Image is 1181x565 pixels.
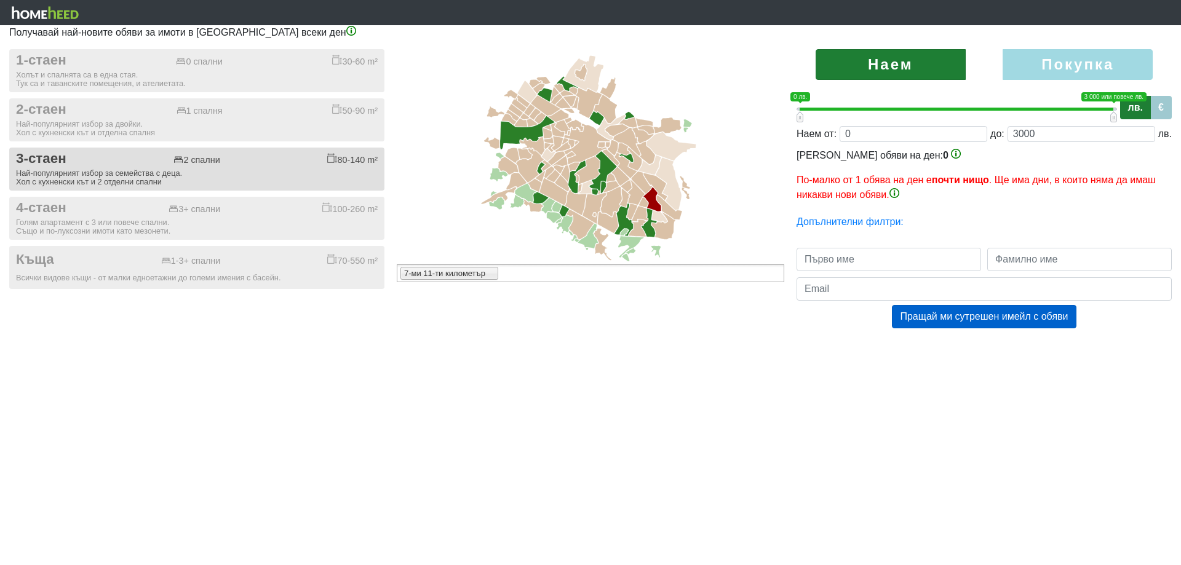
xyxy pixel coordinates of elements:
[404,269,485,278] span: 7-ми 11-ти километър
[16,251,54,268] span: Къща
[16,120,378,137] div: Най-популярният избор за двойки. Хол с кухненски кът и отделна спалня
[797,277,1172,301] input: Email
[173,155,220,165] div: 2 спални
[1120,96,1151,119] label: лв.
[889,188,899,198] img: info-3.png
[177,106,223,116] div: 1 спалня
[9,246,384,289] button: Къща 1-3+ спални 70-550 m² Всички видове къщи - от малки едноетажни до големи имения с басейн.
[9,148,384,191] button: 3-стаен 2 спални 80-140 m² Най-популярният избор за семейства с деца.Хол с кухненски кът и 2 отде...
[943,150,948,160] span: 0
[892,305,1076,328] button: Пращай ми сутрешен имейл с обяви
[327,153,378,165] div: 80-140 m²
[1003,49,1153,80] label: Покупка
[16,274,378,282] div: Всички видове къщи - от малки едноетажни до големи имения с басейн.
[16,169,378,186] div: Най-популярният избор за семейства с деца. Хол с кухненски кът и 2 отделни спални
[332,55,378,67] div: 30-60 m²
[169,204,220,215] div: 3+ спални
[1081,92,1147,101] span: 3 000 или повече лв.
[1158,127,1172,141] div: лв.
[9,197,384,240] button: 4-стаен 3+ спални 100-260 m² Голям апартамент с 3 или повече спални.Също и по-луксозни имоти като...
[9,98,384,141] button: 2-стаен 1 спалня 50-90 m² Най-популярният избор за двойки.Хол с кухненски кът и отделна спалня
[16,52,66,69] span: 1-стаен
[951,149,961,159] img: info-3.png
[16,218,378,235] div: Голям апартамент с 3 или повече спални. Също и по-луксозни имоти като мезонети.
[797,173,1172,202] p: По-малко от 1 обява на ден е . Ще има дни, в които няма да имаш никакви нови обяви.
[797,216,904,227] a: Допълнителни филтри:
[932,175,989,185] b: почти нищо
[9,25,1172,40] p: Получавай най-новите обяви за имоти в [GEOGRAPHIC_DATA] всеки ден
[9,49,384,92] button: 1-стаен 0 спални 30-60 m² Холът и спалнята са в една стая.Тук са и таванските помещения, и ателие...
[176,57,222,67] div: 0 спални
[797,127,837,141] div: Наем от:
[16,151,66,167] span: 3-стаен
[16,71,378,88] div: Холът и спалнята са в една стая. Тук са и таванските помещения, и ателиетата.
[16,200,66,216] span: 4-стаен
[322,202,378,215] div: 100-260 m²
[332,104,378,116] div: 50-90 m²
[797,248,981,271] input: Първо име
[16,101,66,118] span: 2-стаен
[990,127,1004,141] div: до:
[987,248,1172,271] input: Фамилно име
[1150,96,1172,119] label: €
[790,92,810,101] span: 0 лв.
[161,256,221,266] div: 1-3+ спални
[816,49,966,80] label: Наем
[797,148,1172,202] div: [PERSON_NAME] обяви на ден:
[327,254,378,266] div: 70-550 m²
[346,26,356,36] img: info-3.png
